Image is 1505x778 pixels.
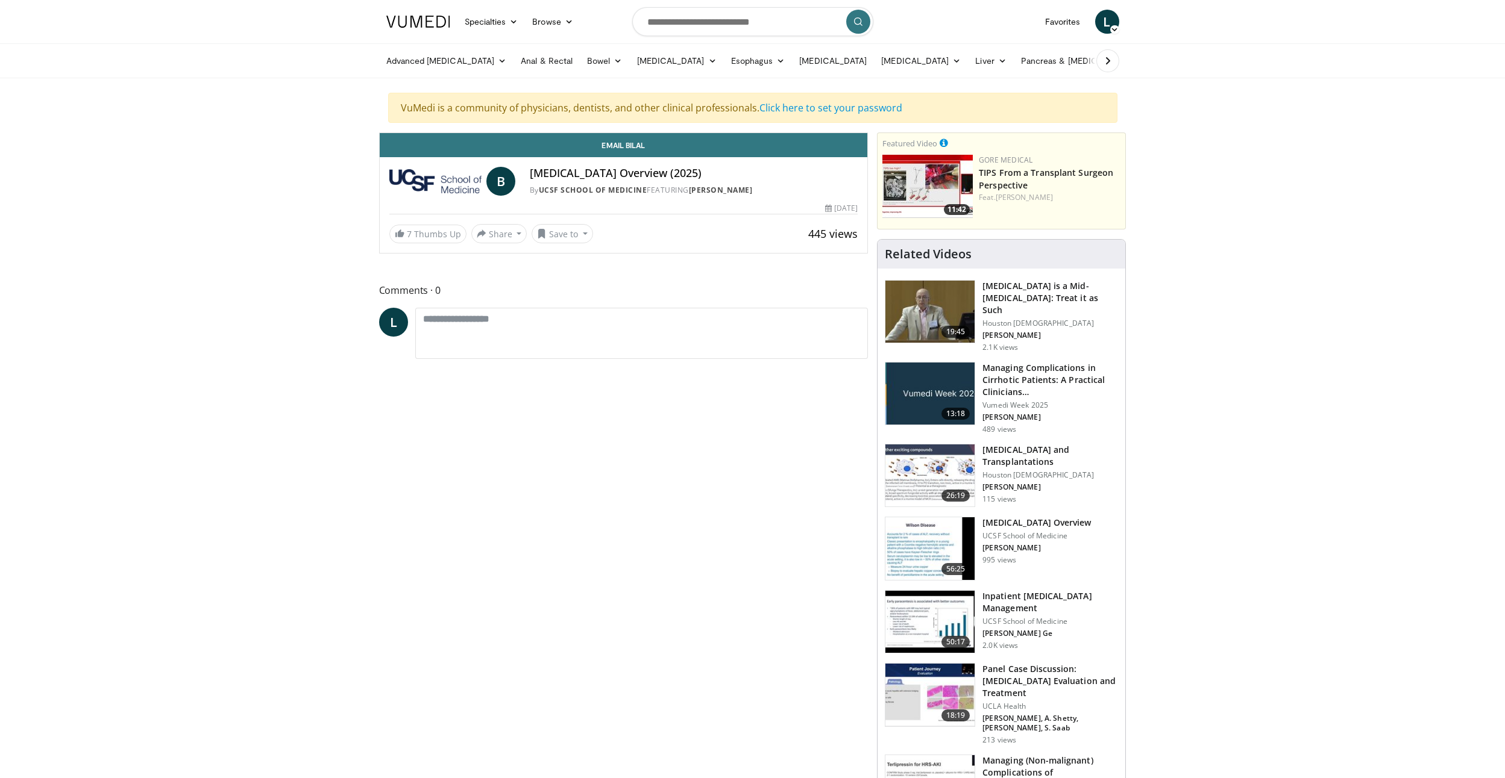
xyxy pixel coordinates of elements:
span: 11:42 [944,204,970,215]
p: 115 views [982,494,1016,504]
a: 26:19 [MEDICAL_DATA] and Transplantations Houston [DEMOGRAPHIC_DATA] [PERSON_NAME] 115 views [885,444,1118,508]
p: UCLA Health [982,702,1118,711]
a: Gore Medical [979,155,1032,165]
h4: [MEDICAL_DATA] Overview (2025) [530,167,858,180]
span: 19:45 [941,326,970,338]
p: Vumedi Week 2025 [982,400,1118,410]
img: 77208a6b-4a18-4c98-9158-6257ef2e2591.150x105_q85_crop-smart_upscale.jpg [885,517,975,580]
p: 2.1K views [982,343,1018,352]
p: 489 views [982,425,1016,434]
p: [PERSON_NAME] [982,331,1118,340]
a: B [486,167,515,196]
div: By FEATURING [530,185,858,196]
a: Anal & Rectal [514,49,580,73]
a: Browse [525,10,580,34]
a: Pancreas & [MEDICAL_DATA] [1014,49,1155,73]
button: Save to [532,224,593,243]
h3: [MEDICAL_DATA] is a Mid-[MEDICAL_DATA]: Treat it as Such [982,280,1118,316]
img: VuMedi Logo [386,16,450,28]
button: Share [471,224,527,243]
span: 445 views [808,226,858,241]
a: Bowel [580,49,629,73]
a: L [379,308,408,337]
div: VuMedi is a community of physicians, dentists, and other clinical professionals. [388,93,1117,123]
input: Search topics, interventions [632,7,873,36]
a: Liver [968,49,1013,73]
a: 7 Thumbs Up [389,225,467,243]
a: Esophagus [724,49,793,73]
a: 19:45 [MEDICAL_DATA] is a Mid-[MEDICAL_DATA]: Treat it as Such Houston [DEMOGRAPHIC_DATA] [PERSON... [885,280,1118,352]
img: 4003d3dc-4d84-4588-a4af-bb6b84f49ae6.150x105_q85_crop-smart_upscale.jpg [882,155,973,218]
a: [PERSON_NAME] [996,192,1053,202]
h3: [MEDICAL_DATA] Overview [982,517,1091,529]
img: 34bb0346-d279-4437-9b2c-ab8b102c2f58.150x105_q85_crop-smart_upscale.jpg [885,664,975,726]
a: [MEDICAL_DATA] [792,49,874,73]
div: Feat. [979,192,1120,203]
h3: Managing Complications in Cirrhotic Patients: A Practical Clinicians… [982,362,1118,398]
p: Houston [DEMOGRAPHIC_DATA] [982,319,1118,328]
p: 995 views [982,555,1016,565]
a: 13:18 Managing Complications in Cirrhotic Patients: A Practical Clinicians… Vumedi Week 2025 [PER... [885,362,1118,434]
span: 50:17 [941,636,970,648]
span: 18:19 [941,709,970,721]
a: 56:25 [MEDICAL_DATA] Overview UCSF School of Medicine [PERSON_NAME] 995 views [885,517,1118,580]
a: Specialties [457,10,526,34]
a: [PERSON_NAME] [689,185,753,195]
a: 11:42 [882,155,973,218]
a: [MEDICAL_DATA] [874,49,968,73]
a: [MEDICAL_DATA] [630,49,724,73]
a: Favorites [1038,10,1088,34]
span: 13:18 [941,408,970,420]
a: 18:19 Panel Case Discussion: [MEDICAL_DATA] Evaluation and Treatment UCLA Health [PERSON_NAME], A... [885,663,1118,745]
p: [PERSON_NAME] [982,412,1118,422]
p: [PERSON_NAME] Ge [982,629,1118,638]
h4: Related Videos [885,247,972,261]
p: 213 views [982,735,1016,745]
a: 50:17 Inpatient [MEDICAL_DATA] Management UCSF School of Medicine [PERSON_NAME] Ge 2.0K views [885,590,1118,654]
span: 56:25 [941,563,970,575]
img: 747e94ab-1cae-4bba-8046-755ed87a7908.150x105_q85_crop-smart_upscale.jpg [885,281,975,343]
img: UCSF School of Medicine [389,167,482,196]
p: Houston [DEMOGRAPHIC_DATA] [982,470,1118,480]
div: [DATE] [825,203,858,214]
small: Featured Video [882,138,937,149]
span: 26:19 [941,490,970,502]
a: Click here to set your password [759,101,902,114]
a: UCSF School of Medicine [539,185,647,195]
p: [PERSON_NAME] [982,482,1118,492]
span: 7 [407,228,412,240]
h3: Inpatient [MEDICAL_DATA] Management [982,590,1118,614]
h3: [MEDICAL_DATA] and Transplantations [982,444,1118,468]
p: 2.0K views [982,641,1018,650]
a: Advanced [MEDICAL_DATA] [379,49,514,73]
p: [PERSON_NAME] [982,543,1091,553]
a: TIPS From a Transplant Surgeon Perspective [979,167,1113,191]
img: b79064c7-a40b-4262-95d7-e83347a42cae.jpg.150x105_q85_crop-smart_upscale.jpg [885,363,975,425]
a: L [1095,10,1119,34]
a: Email Bilal [380,133,868,157]
h3: Panel Case Discussion: [MEDICAL_DATA] Evaluation and Treatment [982,663,1118,699]
img: 8ff36d68-c5b4-45d1-8238-b4e55942bc01.150x105_q85_crop-smart_upscale.jpg [885,444,975,507]
p: UCSF School of Medicine [982,531,1091,541]
p: [PERSON_NAME], A. Shetty, [PERSON_NAME], S. Saab [982,714,1118,733]
span: Comments 0 [379,282,869,298]
p: UCSF School of Medicine [982,617,1118,626]
img: 85de9c8c-82c0-493b-9555-bcef3c5f6365.150x105_q85_crop-smart_upscale.jpg [885,591,975,653]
